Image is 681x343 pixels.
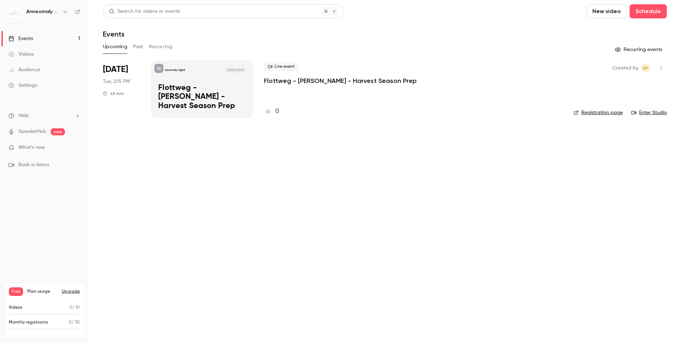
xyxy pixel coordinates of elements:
[586,4,627,18] button: New video
[9,319,48,326] p: Monthly registrants
[151,61,253,118] a: Flottweg - R. Anderson - Harvest Season PrepAnneomaly Digital[DATE] 2:15 PMFlottweg - [PERSON_NAM...
[9,82,37,89] div: Settings
[225,68,245,73] span: [DATE] 2:15 PM
[27,289,57,294] span: Plan usage
[70,305,72,310] span: 0
[574,109,623,116] a: Registration page
[149,41,173,52] button: Recurring
[643,64,648,72] span: AF
[9,112,80,119] li: help-dropdown-opener
[103,30,124,38] h1: Events
[62,289,80,294] button: Upgrade
[275,107,279,116] h4: 0
[69,319,80,326] p: / 30
[9,51,34,58] div: Videos
[9,304,22,311] p: Videos
[264,107,279,116] a: 0
[9,6,20,17] img: Anneomaly Digital
[103,91,124,96] div: 45 min
[264,77,417,85] a: Flottweg - [PERSON_NAME] - Harvest Season Prep
[264,62,299,71] span: Live event
[612,44,667,55] button: Recurring events
[165,68,185,72] p: Anneomaly Digital
[109,8,180,15] div: Search for videos or events
[103,78,130,85] span: Tue, 2:15 PM
[9,287,23,296] span: Free
[103,64,128,75] span: [DATE]
[612,64,638,72] span: Created by
[9,66,40,73] div: Audience
[70,304,80,311] p: / 10
[103,61,140,118] div: Aug 12 Tue, 2:15 PM (America/Denver)
[133,41,143,52] button: Past
[631,109,667,116] a: Enter Studio
[18,161,49,169] span: Book a demo
[18,144,45,151] span: What's new
[69,320,72,325] span: 0
[18,112,29,119] span: Help
[9,35,33,42] div: Events
[158,84,246,111] p: Flottweg - [PERSON_NAME] - Harvest Season Prep
[641,64,650,72] span: Anne Fellini
[18,128,46,135] a: SpeakerHub
[51,128,65,135] span: new
[26,8,60,15] h6: Anneomaly Digital
[103,41,127,52] button: Upcoming
[630,4,667,18] button: Schedule
[72,145,80,151] iframe: Noticeable Trigger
